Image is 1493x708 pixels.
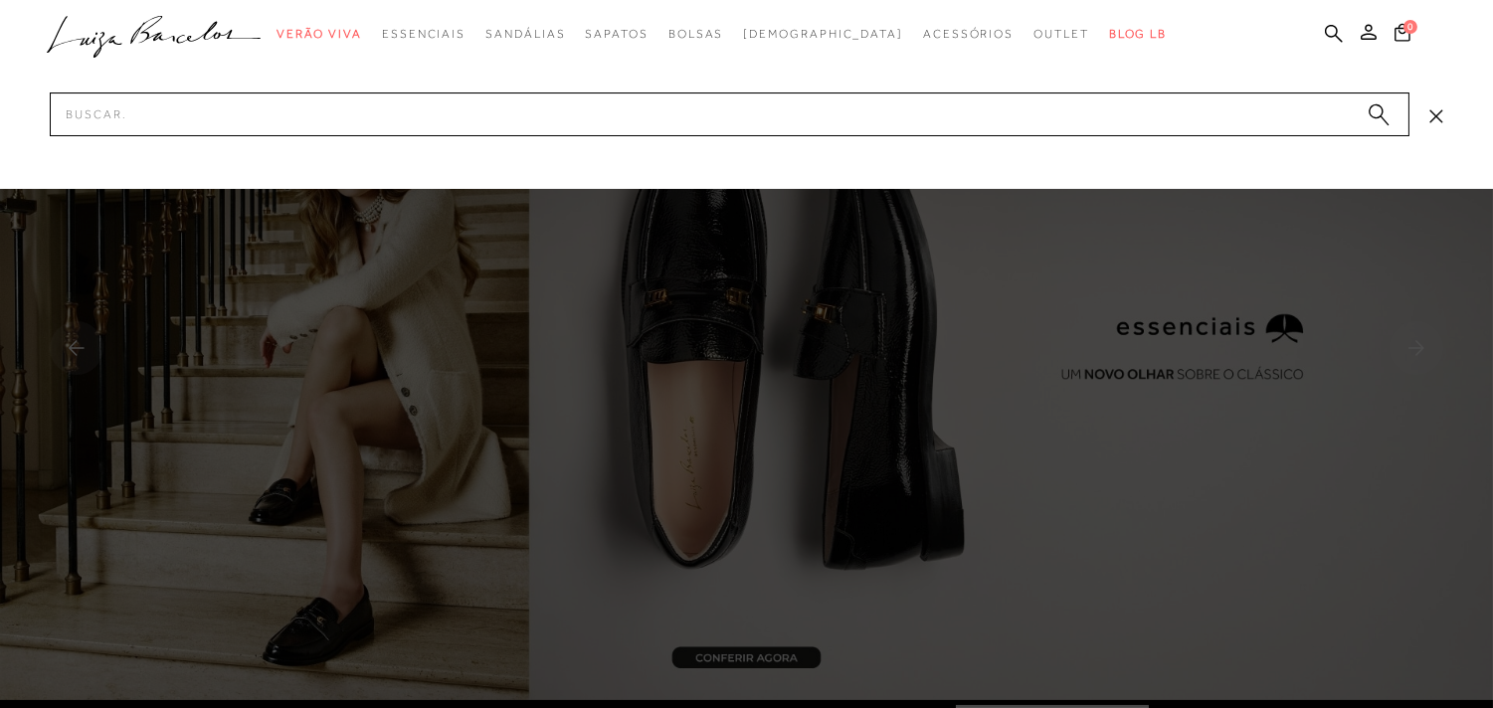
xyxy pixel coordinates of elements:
a: categoryNavScreenReaderText [923,16,1014,53]
span: Verão Viva [277,27,362,41]
input: Buscar. [50,92,1409,136]
a: categoryNavScreenReaderText [277,16,362,53]
span: Sapatos [585,27,648,41]
a: categoryNavScreenReaderText [485,16,565,53]
a: categoryNavScreenReaderText [668,16,724,53]
a: categoryNavScreenReaderText [1033,16,1089,53]
span: 0 [1403,20,1417,34]
a: categoryNavScreenReaderText [382,16,466,53]
span: Bolsas [668,27,724,41]
span: Outlet [1033,27,1089,41]
span: [DEMOGRAPHIC_DATA] [743,27,903,41]
span: Sandálias [485,27,565,41]
a: noSubCategoriesText [743,16,903,53]
span: BLOG LB [1109,27,1167,41]
a: BLOG LB [1109,16,1167,53]
span: Essenciais [382,27,466,41]
button: 0 [1389,22,1416,49]
a: categoryNavScreenReaderText [585,16,648,53]
span: Acessórios [923,27,1014,41]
